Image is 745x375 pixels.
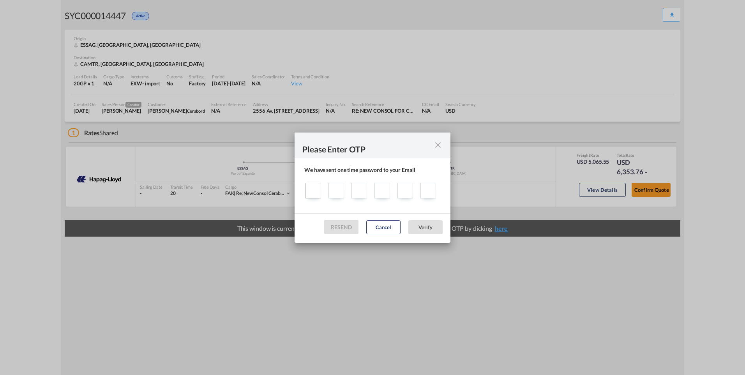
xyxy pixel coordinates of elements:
[295,133,450,243] md-dialog: Sending one ...
[433,140,443,150] md-icon: icon-close
[302,140,436,150] div: Please Enter OTP
[366,220,401,234] button: Cancel
[408,220,443,234] button: Verify
[324,220,358,234] button: Resend
[302,166,443,180] div: We have sent one time password to your Email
